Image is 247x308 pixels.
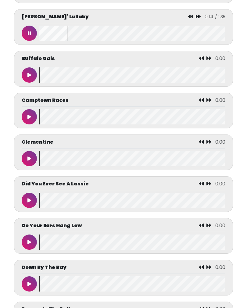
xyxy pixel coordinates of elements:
span: 0:14 [205,13,213,20]
p: Do Your Ears Hang Low [22,222,82,229]
span: 0.00 [215,222,225,229]
span: / 1:35 [215,14,225,20]
p: Clementine [22,138,53,146]
span: 0.00 [215,55,225,62]
p: Buffalo Gals [22,55,55,62]
span: 0.00 [215,138,225,145]
span: 0.00 [215,180,225,187]
span: 0.00 [215,97,225,104]
p: Down By The Bay [22,264,66,271]
p: Did You Ever See A Lassie [22,180,89,188]
p: Camptown Races [22,97,69,104]
span: 0.00 [215,264,225,271]
p: [PERSON_NAME]' Lullaby [22,13,89,20]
